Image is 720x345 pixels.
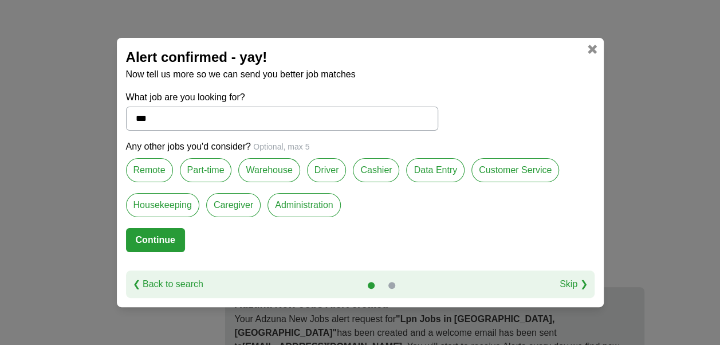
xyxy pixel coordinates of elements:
label: Data Entry [406,158,465,182]
label: Cashier [353,158,399,182]
p: Now tell us more so we can send you better job matches [126,68,595,81]
span: Optional, max 5 [253,142,309,151]
a: Skip ❯ [560,277,588,291]
label: Part-time [180,158,232,182]
h2: Alert confirmed - yay! [126,47,595,68]
label: Warehouse [238,158,300,182]
a: ❮ Back to search [133,277,203,291]
label: Driver [307,158,347,182]
label: Caregiver [206,193,261,217]
label: Customer Service [471,158,559,182]
p: Any other jobs you'd consider? [126,140,595,154]
label: Housekeeping [126,193,199,217]
label: What job are you looking for? [126,91,438,104]
label: Remote [126,158,173,182]
label: Administration [267,193,340,217]
button: Continue [126,228,185,252]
